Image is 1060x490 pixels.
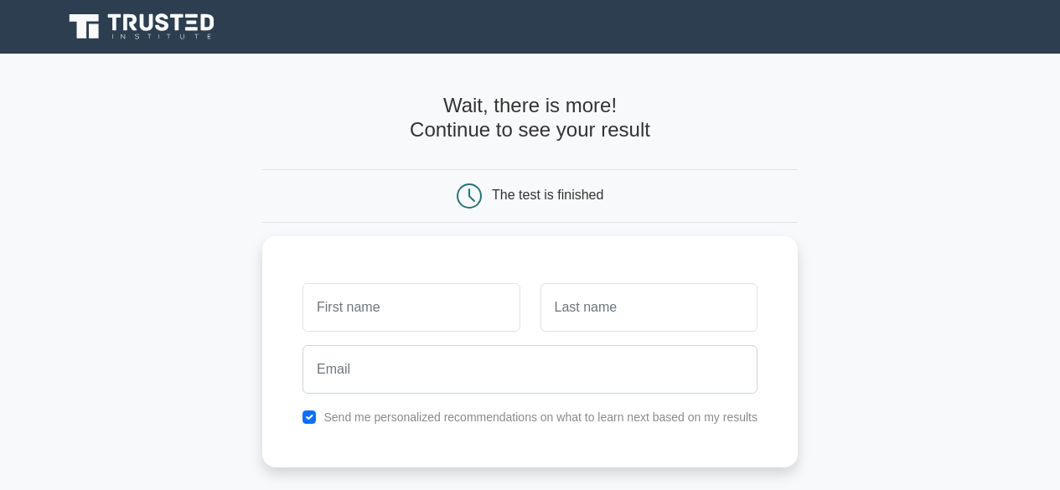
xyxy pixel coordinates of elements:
[492,188,603,202] div: The test is finished
[540,283,758,332] input: Last name
[323,410,758,424] label: Send me personalized recommendations on what to learn next based on my results
[302,345,758,394] input: Email
[262,94,798,142] h4: Wait, there is more! Continue to see your result
[302,283,520,332] input: First name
